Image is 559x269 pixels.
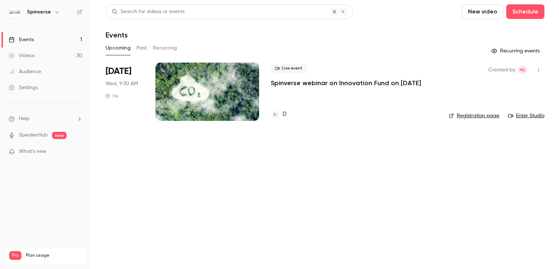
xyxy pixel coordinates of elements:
span: Wed, 9:30 AM [106,80,138,87]
button: Recurring [153,42,177,54]
iframe: Noticeable Trigger [74,149,82,155]
span: Created by [488,66,515,74]
a: Enter Studio [508,112,544,119]
button: Upcoming [106,42,131,54]
h1: Events [106,31,128,39]
span: Pro [9,251,21,260]
h4: 0 [282,110,286,119]
div: Videos [9,52,35,59]
button: Schedule [506,4,544,19]
span: new [52,132,67,139]
a: 0 [271,110,286,119]
span: Help [19,115,29,123]
button: New video [462,4,503,19]
img: Spinverse [9,6,21,18]
li: help-dropdown-opener [9,115,82,123]
span: Live event [271,64,307,73]
div: 1 h [106,93,118,99]
div: Events [9,36,34,43]
a: Spinverse webinar on Innovation Fund on [DATE] [271,79,421,87]
span: Maarit Liimatta [518,66,527,74]
button: Past [136,42,147,54]
span: Plan usage [26,253,82,258]
span: [DATE] [106,66,131,77]
h6: Spinverse [27,8,51,16]
span: What's new [19,148,46,155]
button: Recurring events [488,45,544,57]
a: Registration page [449,112,499,119]
span: ML [520,66,526,74]
div: Audience [9,68,41,75]
div: Nov 5 Wed, 9:30 AM (Europe/Helsinki) [106,63,144,121]
a: SpeakerHub [19,131,48,139]
div: Settings [9,84,38,91]
div: Search for videos or events [112,8,185,16]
